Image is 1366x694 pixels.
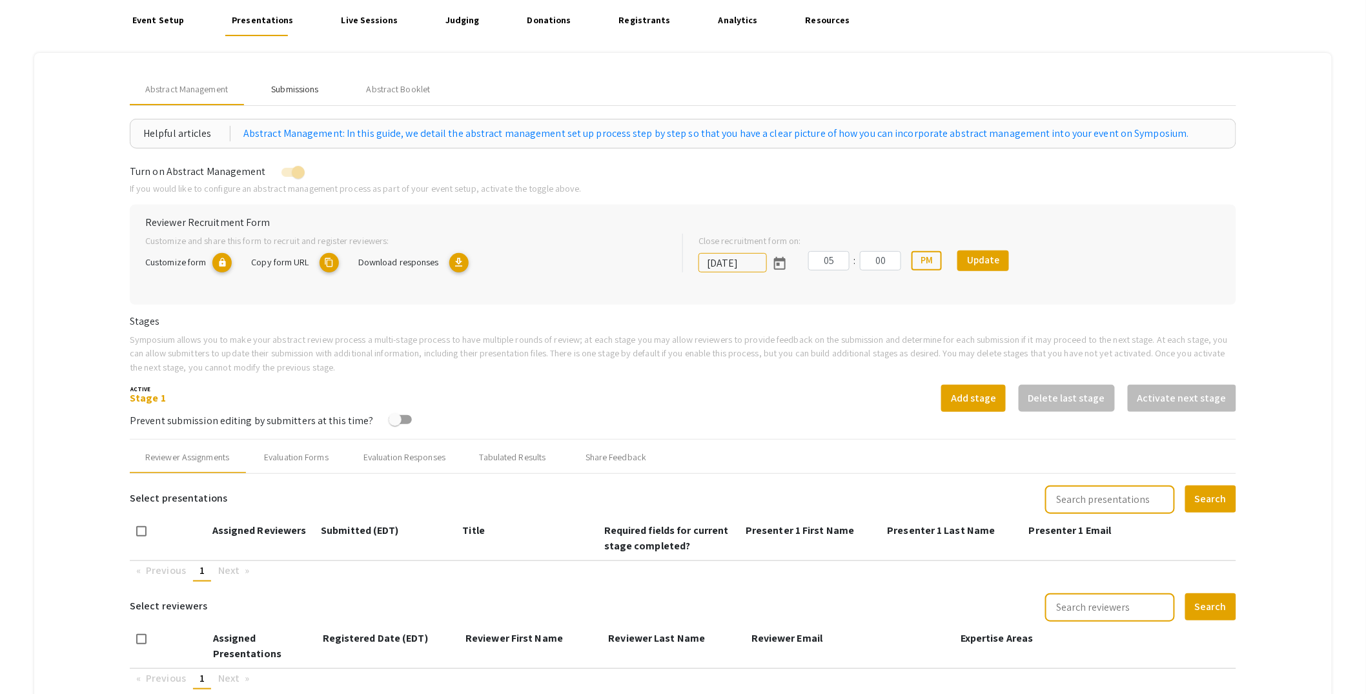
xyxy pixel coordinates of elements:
[145,451,229,464] div: Reviewer Assignments
[524,5,574,36] a: Donations
[130,592,208,620] h6: Select reviewers
[480,451,546,464] div: Tabulated Results
[1185,593,1236,620] button: Search
[146,671,186,685] span: Previous
[941,385,1006,412] button: Add stage
[212,253,232,272] mat-icon: lock
[465,631,563,645] span: Reviewer First Name
[808,251,850,270] input: Hours
[850,253,860,269] div: :
[746,524,854,537] span: Presenter 1 First Name
[338,5,401,36] a: Live Sessions
[130,391,166,405] a: Stage 1
[145,234,662,248] p: Customize and share this form to recruit and register reviewers:
[609,631,706,645] span: Reviewer Last Name
[218,671,240,685] span: Next
[604,524,729,553] span: Required fields for current stage completed?
[1185,485,1236,513] button: Search
[449,253,469,272] mat-icon: Export responses
[615,5,674,36] a: Registrants
[143,126,230,141] div: Helpful articles
[130,561,1236,582] ul: Pagination
[1045,593,1175,622] input: Search reviewers
[888,524,995,537] span: Presenter 1 Last Name
[212,524,307,537] span: Assigned Reviewers
[698,234,801,248] label: Close recruitment form on:
[130,484,227,513] h6: Select presentations
[10,636,55,684] iframe: Chat
[961,631,1034,645] span: Expertise Areas
[442,5,483,36] a: Judging
[145,216,1221,229] h6: Reviewer Recruitment Form
[1128,385,1236,412] button: Activate next stage
[130,315,1236,327] h6: Stages
[146,564,186,577] span: Previous
[199,671,205,685] span: 1
[130,181,1236,196] p: If you would like to configure an abstract management process as part of your event setup, activa...
[860,251,901,270] input: Minutes
[957,250,1009,271] button: Update
[130,414,373,427] span: Prevent submission editing by submitters at this time?
[802,5,853,36] a: Resources
[1019,385,1115,412] button: Delete last stage
[229,5,297,36] a: Presentations
[358,256,439,268] span: Download responses
[130,332,1236,374] p: Symposium allows you to make your abstract review process a multi-stage process to have multiple ...
[751,631,822,645] span: Reviewer Email
[586,451,646,464] div: Share Feedback
[213,631,281,660] span: Assigned Presentations
[912,251,942,270] button: PM
[264,451,329,464] div: Evaluation Forms
[1045,485,1175,514] input: Search presentations
[130,165,266,178] span: Turn on Abstract Management
[145,256,206,268] span: Customize form
[129,5,188,36] a: Event Setup
[715,5,760,36] a: Analytics
[130,669,1236,689] ul: Pagination
[271,83,318,96] div: Submissions
[367,83,431,96] div: Abstract Booklet
[363,451,445,464] div: Evaluation Responses
[218,564,240,577] span: Next
[323,631,428,645] span: Registered Date (EDT)
[767,250,793,276] button: Open calendar
[145,83,228,96] span: Abstract Management
[251,256,309,268] span: Copy form URL
[1029,524,1112,537] span: Presenter 1 Email
[320,253,339,272] mat-icon: copy URL
[321,524,399,537] span: Submitted (EDT)
[463,524,485,537] span: Title
[199,564,205,577] span: 1
[243,126,1189,141] a: Abstract Management: In this guide, we detail the abstract management set up process step by step...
